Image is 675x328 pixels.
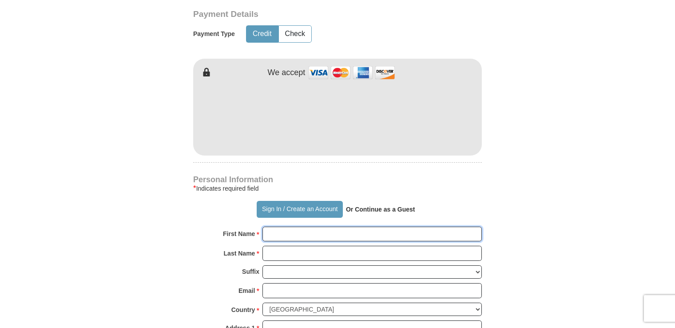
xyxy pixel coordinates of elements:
[223,228,255,240] strong: First Name
[246,26,278,42] button: Credit
[231,304,255,316] strong: Country
[193,176,482,183] h4: Personal Information
[238,284,255,297] strong: Email
[242,265,259,278] strong: Suffix
[193,30,235,38] h5: Payment Type
[257,201,342,218] button: Sign In / Create an Account
[307,63,396,82] img: credit cards accepted
[279,26,311,42] button: Check
[193,9,420,20] h3: Payment Details
[268,68,306,78] h4: We accept
[346,206,415,213] strong: Or Continue as a Guest
[193,183,482,194] div: Indicates required field
[224,247,255,260] strong: Last Name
